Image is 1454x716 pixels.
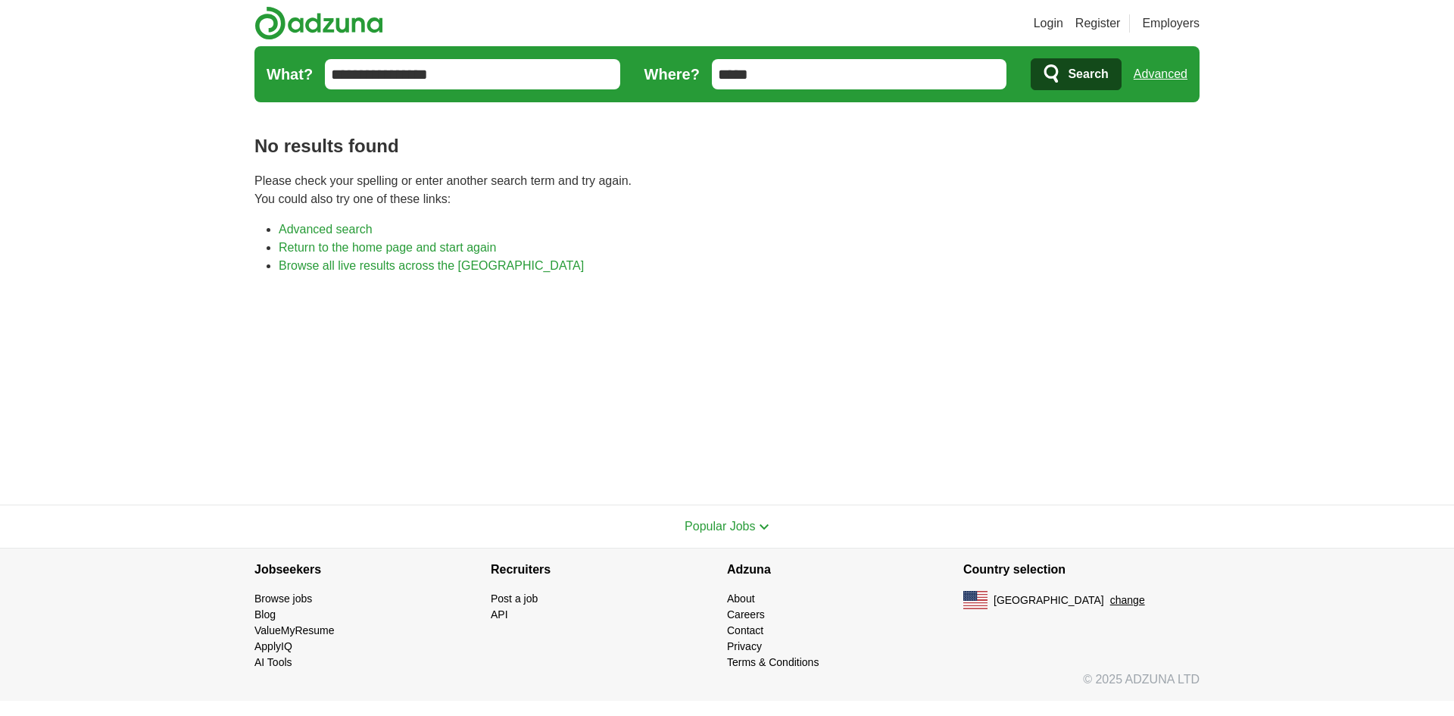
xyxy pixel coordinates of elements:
[963,591,988,609] img: US flag
[1110,592,1145,608] button: change
[685,520,755,533] span: Popular Jobs
[727,656,819,668] a: Terms & Conditions
[254,656,292,668] a: AI Tools
[279,223,373,236] a: Advanced search
[1142,14,1200,33] a: Employers
[1075,14,1121,33] a: Register
[254,624,335,636] a: ValueMyResume
[727,608,765,621] a: Careers
[242,671,1212,701] div: © 2025 ADZUNA LTD
[254,287,1200,480] iframe: Ads by Google
[254,592,312,605] a: Browse jobs
[963,549,1200,591] h4: Country selection
[254,172,1200,208] p: Please check your spelling or enter another search term and try again. You could also try one of ...
[254,6,383,40] img: Adzuna logo
[727,592,755,605] a: About
[267,63,313,86] label: What?
[491,608,508,621] a: API
[727,624,763,636] a: Contact
[1068,59,1108,89] span: Search
[491,592,538,605] a: Post a job
[1034,14,1063,33] a: Login
[254,640,292,652] a: ApplyIQ
[759,524,769,530] img: toggle icon
[1031,58,1121,90] button: Search
[279,259,584,272] a: Browse all live results across the [GEOGRAPHIC_DATA]
[279,241,496,254] a: Return to the home page and start again
[254,133,1200,160] h1: No results found
[644,63,700,86] label: Where?
[727,640,762,652] a: Privacy
[994,592,1104,608] span: [GEOGRAPHIC_DATA]
[1134,59,1187,89] a: Advanced
[254,608,276,621] a: Blog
